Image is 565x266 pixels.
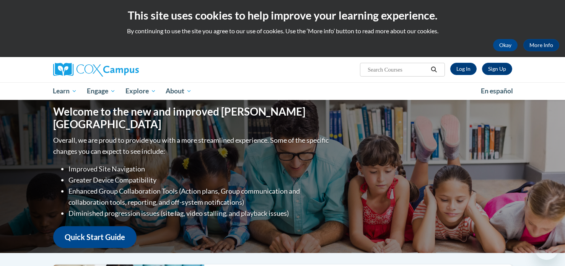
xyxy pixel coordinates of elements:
[493,39,518,51] button: Okay
[68,208,331,219] li: Diminished progression issues (site lag, video stalling, and playback issues)
[120,82,161,100] a: Explore
[523,39,559,51] a: More Info
[53,226,137,248] a: Quick Start Guide
[125,86,156,96] span: Explore
[53,105,331,131] h1: Welcome to the new and improved [PERSON_NAME][GEOGRAPHIC_DATA]
[53,63,199,77] a: Cox Campus
[450,63,477,75] a: Log In
[82,82,120,100] a: Engage
[481,87,513,95] span: En español
[68,175,331,186] li: Greater Device Compatibility
[53,135,331,157] p: Overall, we are proud to provide you with a more streamlined experience. Some of the specific cha...
[48,82,82,100] a: Learn
[68,163,331,175] li: Improved Site Navigation
[476,83,518,99] a: En español
[68,186,331,208] li: Enhanced Group Collaboration Tools (Action plans, Group communication and collaboration tools, re...
[428,65,440,74] button: Search
[534,235,559,260] iframe: Button to launch messaging window
[53,86,77,96] span: Learn
[6,8,559,23] h2: This site uses cookies to help improve your learning experience.
[87,86,116,96] span: Engage
[6,27,559,35] p: By continuing to use the site you agree to our use of cookies. Use the ‘More info’ button to read...
[482,63,512,75] a: Register
[367,65,428,74] input: Search Courses
[42,82,524,100] div: Main menu
[161,82,197,100] a: About
[166,86,192,96] span: About
[53,63,139,77] img: Cox Campus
